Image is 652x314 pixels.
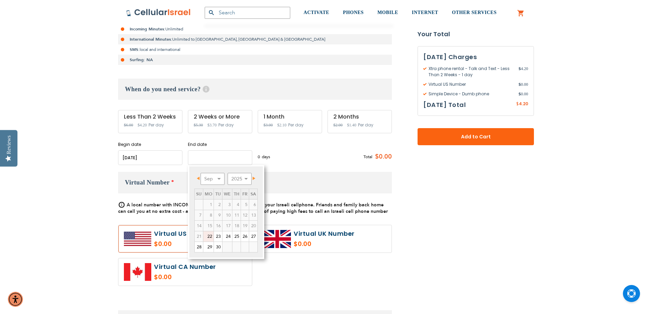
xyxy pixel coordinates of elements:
[343,10,364,15] span: PHONES
[423,52,528,62] h3: [DATE] Charges
[378,10,398,15] span: MOBILE
[130,37,172,42] strong: International Minutes:
[118,150,182,165] input: MM/DD/YYYY
[218,122,234,128] span: Per day
[126,9,191,17] img: Cellular Israel Logo
[423,81,519,87] span: Virtual US Number
[188,141,252,148] label: End date
[519,91,528,97] span: 0.00
[363,154,372,160] span: Total
[253,177,255,180] span: Next
[248,174,257,182] a: Next
[188,150,252,165] input: MM/DD/YYYY
[118,202,388,215] span: A local number with INCOMING calls and sms, that comes to your Israeli cellphone. Friends and fam...
[205,7,290,19] input: Search
[452,10,497,15] span: OTHER SERVICES
[288,122,304,128] span: Per day
[203,231,214,242] a: 22
[130,47,140,52] strong: SMS:
[418,29,534,39] strong: Your Total
[440,133,511,140] span: Add to Cart
[195,174,204,182] a: Prev
[118,44,392,55] li: local and international
[124,114,177,120] div: Less Than 2 Weeks
[304,10,329,15] span: ACTIVATE
[418,128,534,145] button: Add to Cart
[125,179,170,186] span: Virtual Number
[264,114,316,120] div: 1 Month
[249,231,257,242] a: 27
[118,34,392,44] li: Unlimited to [GEOGRAPHIC_DATA], [GEOGRAPHIC_DATA] & [GEOGRAPHIC_DATA]
[214,242,222,252] a: 30
[124,123,133,127] span: $6.00
[197,177,200,180] span: Prev
[423,66,519,78] span: Xtra phone rental - Talk and Text - Less Than 2 Weeks - 1 day
[519,66,521,72] span: $
[228,173,252,185] select: Select year
[358,122,373,128] span: Per day
[8,292,23,307] div: Accessibility Menu
[195,242,203,252] a: 28
[201,173,225,185] select: Select month
[277,123,286,127] span: $2.10
[519,81,528,87] span: 0.00
[130,26,165,32] strong: Incoming Minutes:
[241,231,249,242] a: 26
[423,91,519,97] span: Simple Device - Dumb phone
[207,123,217,127] span: $3.70
[519,101,528,107] span: 4.20
[347,123,356,127] span: $1.40
[194,123,203,127] span: $5.30
[118,79,392,100] h3: When do you need service?
[519,91,521,97] span: $
[262,154,270,160] span: days
[232,231,241,242] a: 25
[149,122,164,128] span: Per day
[333,114,386,120] div: 2 Months
[258,154,262,160] span: 0
[203,242,214,252] a: 29
[222,231,232,242] a: 24
[412,10,438,15] span: INTERNET
[118,141,182,148] label: Begin date
[195,231,203,242] span: 21
[6,135,12,154] div: Reviews
[214,231,222,242] a: 23
[138,123,147,127] span: $4.20
[195,231,203,242] td: minimum 5 days rental Or minimum 4 months on Long term plans
[516,101,519,107] span: $
[130,57,153,63] strong: Surfing: NA
[333,123,343,127] span: $2.00
[264,123,273,127] span: $3.00
[118,24,392,34] li: Unlimited
[372,152,392,162] span: $0.00
[519,66,528,78] span: 4.20
[519,81,521,87] span: $
[203,86,209,93] span: Help
[423,100,466,110] h3: [DATE] Total
[194,114,246,120] div: 2 Weeks or More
